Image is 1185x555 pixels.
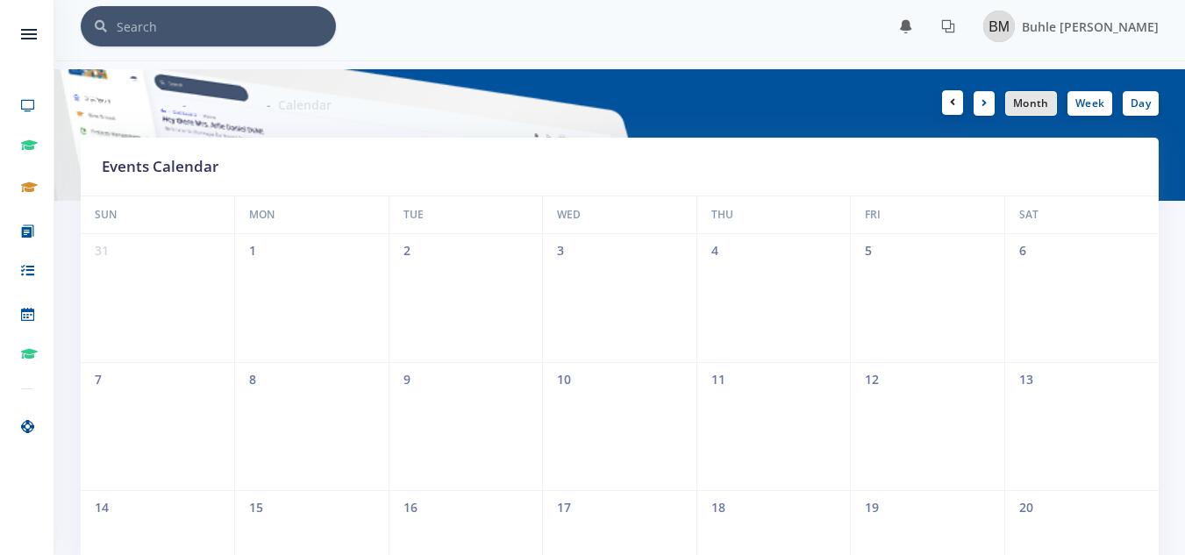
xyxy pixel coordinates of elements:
span: 9 [389,363,543,395]
span: Sat [1019,207,1039,222]
h5: Events Calendar [102,155,1138,178]
span: 13 [1005,363,1159,395]
span: Thu [711,207,733,222]
span: 8 [235,363,389,395]
span: 20 [1005,491,1159,523]
span: 4 [697,234,851,267]
span: 1 [235,234,389,267]
a: Image placeholder Buhle [PERSON_NAME] [969,7,1159,46]
a: Month [1005,91,1057,116]
span: 17 [543,491,696,523]
span: Sun [95,207,117,222]
span: Fri [865,207,881,222]
a: Day [1123,91,1159,116]
h6: [DATE] [81,90,137,117]
span: 18 [697,491,851,523]
span: Mon [249,207,275,222]
li: Calendar [260,96,332,114]
img: Image placeholder [983,11,1015,42]
span: 14 [81,491,234,523]
a: Dashboard [194,96,260,113]
span: 12 [851,363,1004,395]
input: Search [117,6,336,46]
span: Buhle [PERSON_NAME] [1022,18,1159,35]
nav: breadcrumb [161,96,332,114]
span: 5 [851,234,1004,267]
span: Tue [403,207,424,222]
span: 2 [389,234,543,267]
span: 15 [235,491,389,523]
span: 19 [851,491,1004,523]
span: 11 [697,363,851,395]
span: 7 [81,363,234,395]
a: Week [1067,91,1112,116]
span: 10 [543,363,696,395]
span: Wed [557,207,581,222]
span: 3 [543,234,696,267]
span: 6 [1005,234,1159,267]
span: 16 [389,491,543,523]
span: 31 [81,234,234,267]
